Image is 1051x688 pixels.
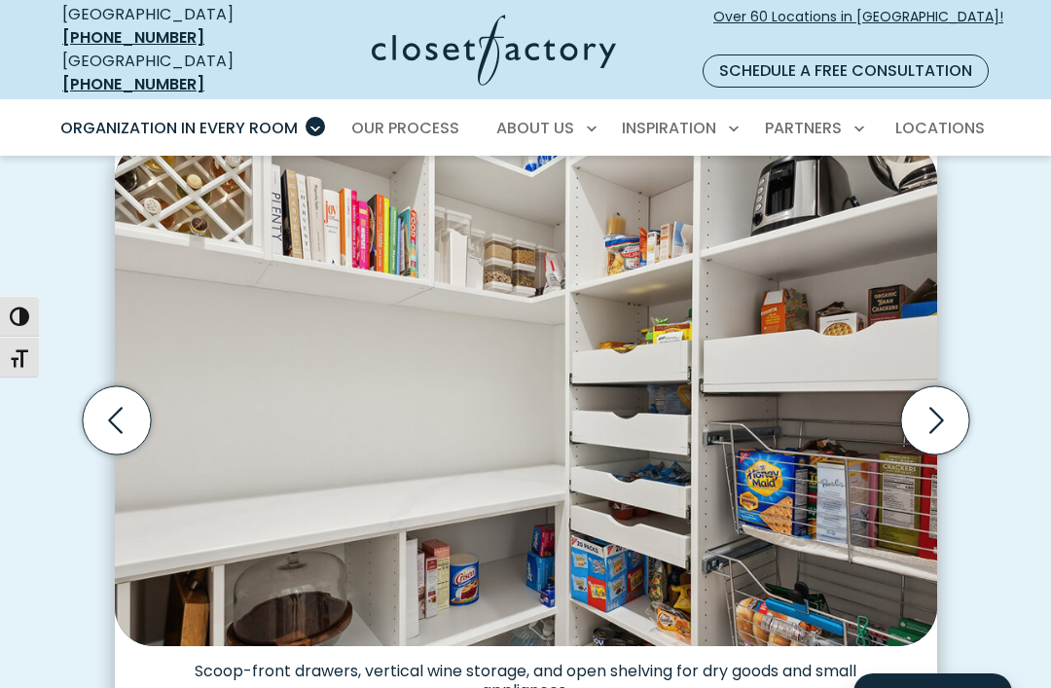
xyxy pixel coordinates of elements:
img: Closet Factory Logo [372,15,616,86]
span: Organization in Every Room [60,117,298,139]
div: [GEOGRAPHIC_DATA] [62,3,274,50]
a: [PHONE_NUMBER] [62,73,204,95]
span: About Us [496,117,574,139]
span: Inspiration [622,117,716,139]
a: Schedule a Free Consultation [703,54,989,88]
nav: Primary Menu [47,101,1004,156]
span: Over 60 Locations in [GEOGRAPHIC_DATA]! [713,7,1003,48]
a: [PHONE_NUMBER] [62,26,204,49]
div: [GEOGRAPHIC_DATA] [62,50,274,96]
span: Our Process [351,117,459,139]
button: Next slide [893,379,977,462]
span: Locations [895,117,985,139]
img: White walk-in pantry featuring pull-out drawers, vertical wine storage, and open shelving for dry... [115,141,937,647]
button: Previous slide [75,379,159,462]
span: Partners [765,117,842,139]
